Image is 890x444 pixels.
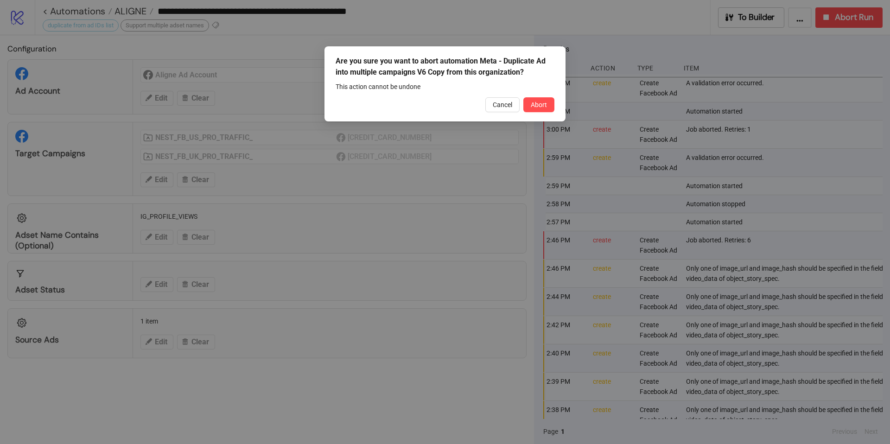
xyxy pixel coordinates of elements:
[531,101,547,108] span: Abort
[336,82,554,92] div: This action cannot be undone
[485,97,520,112] button: Cancel
[493,101,512,108] span: Cancel
[336,56,554,78] div: Are you sure you want to abort automation Meta - Duplicate Ad into multiple campaigns V6 Copy fro...
[523,97,554,112] button: Abort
